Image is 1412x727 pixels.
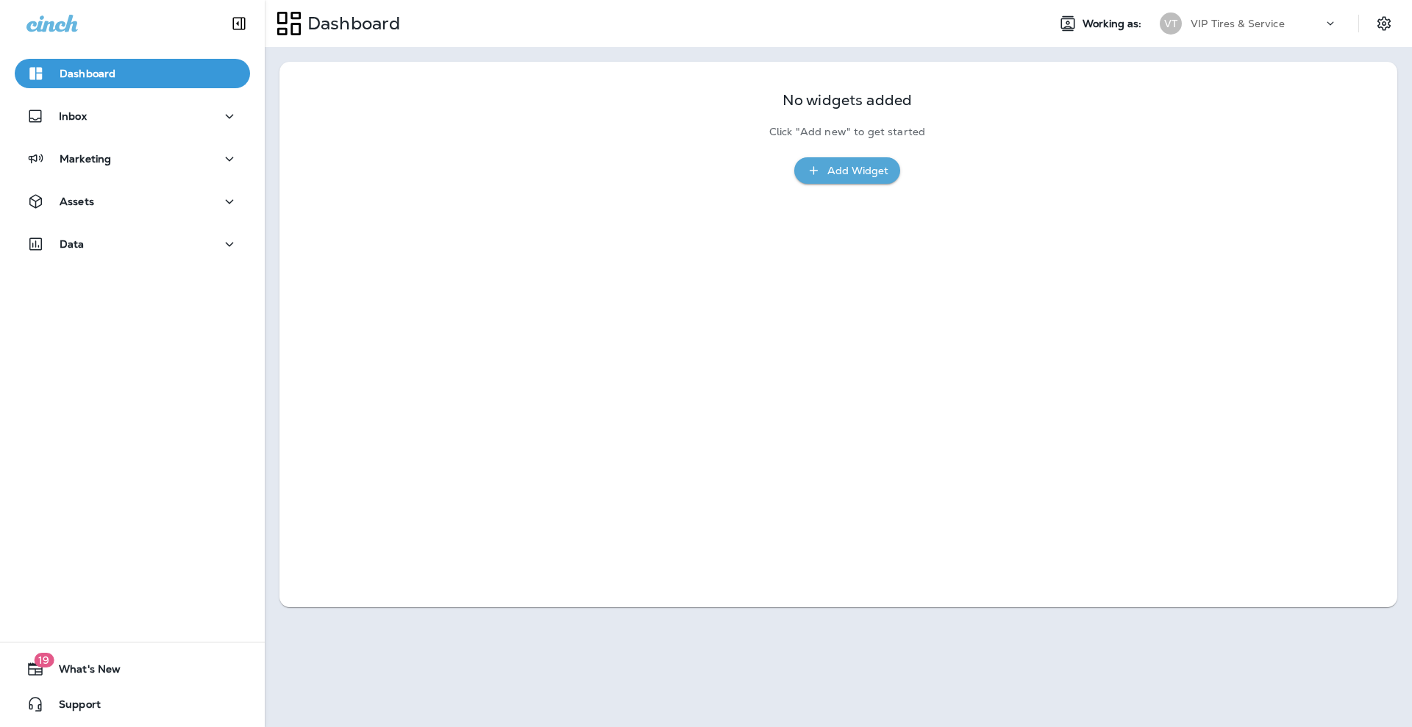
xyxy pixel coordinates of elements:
p: No widgets added [782,94,912,107]
p: VIP Tires & Service [1191,18,1285,29]
span: 19 [34,653,54,667]
button: Add Widget [794,157,900,185]
button: Marketing [15,144,250,173]
span: What's New [44,663,121,681]
span: Working as: [1083,18,1145,30]
button: Assets [15,187,250,216]
p: Marketing [60,153,111,165]
p: Assets [60,196,94,207]
button: 19What's New [15,654,250,684]
span: Support [44,698,101,716]
p: Inbox [59,110,87,122]
p: Dashboard [60,68,115,79]
p: Click "Add new" to get started [769,126,925,138]
button: Inbox [15,101,250,131]
button: Dashboard [15,59,250,88]
button: Support [15,690,250,719]
button: Data [15,229,250,259]
button: Collapse Sidebar [218,9,260,38]
div: VT [1160,12,1182,35]
div: Add Widget [827,162,888,180]
p: Data [60,238,85,250]
p: Dashboard [302,12,400,35]
button: Settings [1371,10,1397,37]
